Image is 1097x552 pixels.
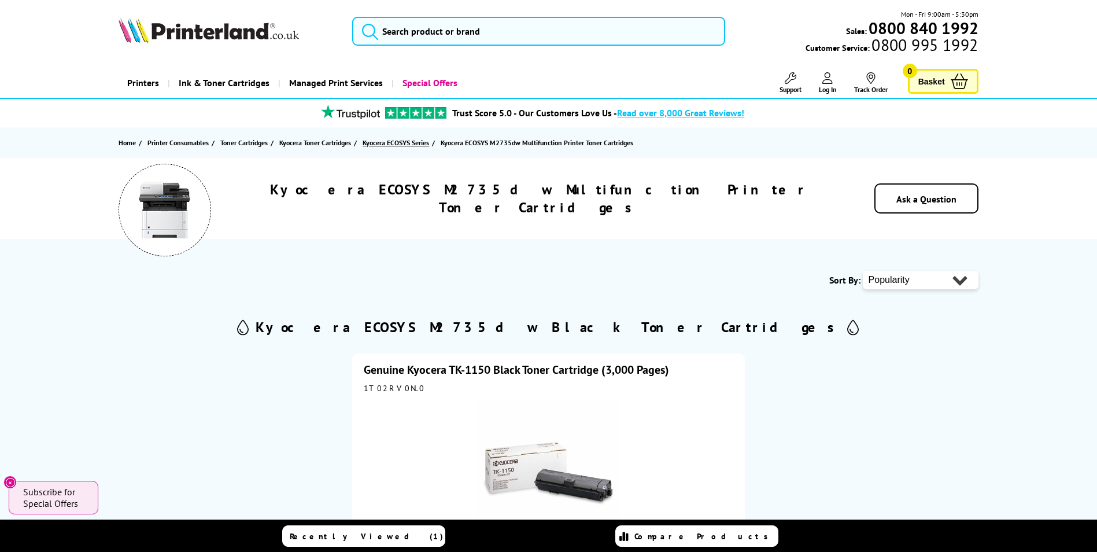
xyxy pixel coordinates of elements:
[279,137,351,149] span: Kyocera Toner Cartridges
[806,39,978,53] span: Customer Service:
[282,525,445,547] a: Recently Viewed (1)
[634,531,774,542] span: Compare Products
[220,137,268,149] span: Toner Cartridges
[903,64,917,78] span: 0
[246,181,831,216] h1: Kyocera ECOSYS M2735dw Multifunction Printer Toner Cartridges
[391,68,466,98] a: Special Offers
[23,486,87,509] span: Subscribe for Special Offers
[316,105,385,119] img: trustpilot rating
[119,68,168,98] a: Printers
[918,73,945,89] span: Basket
[869,17,978,39] b: 0800 840 1992
[119,137,139,149] a: Home
[279,137,354,149] a: Kyocera Toner Cartridges
[364,362,669,377] a: Genuine Kyocera TK-1150 Black Toner Cartridge (3,000 Pages)
[452,107,744,119] a: Trust Score 5.0 - Our Customers Love Us -Read over 8,000 Great Reviews!
[136,181,194,239] img: Kyocera ECOSYS M2735dw Multifunction Printer Toner Cartridges
[819,85,837,94] span: Log In
[896,193,956,205] a: Ask a Question
[819,72,837,94] a: Log In
[846,25,867,36] span: Sales:
[147,137,209,149] span: Printer Consumables
[119,17,338,45] a: Printerland Logo
[615,525,778,547] a: Compare Products
[179,68,269,98] span: Ink & Toner Cartridges
[147,137,212,149] a: Printer Consumables
[364,383,733,393] div: 1T02RV0NL0
[870,39,978,50] span: 0800 995 1992
[220,137,271,149] a: Toner Cartridges
[441,138,633,147] span: Kyocera ECOSYS M2735dw Multifunction Printer Toner Cartridges
[867,23,978,34] a: 0800 840 1992
[119,17,299,43] img: Printerland Logo
[854,72,888,94] a: Track Order
[617,107,744,119] span: Read over 8,000 Great Reviews!
[780,72,801,94] a: Support
[363,137,429,149] span: Kyocera ECOSYS Series
[385,107,446,119] img: trustpilot rating
[352,17,725,46] input: Search product or brand
[908,69,978,94] a: Basket 0
[278,68,391,98] a: Managed Print Services
[363,137,432,149] a: Kyocera ECOSYS Series
[477,399,621,544] img: Kyocera TK-1150 Black Toner Cartridge (3,000 Pages)
[256,318,841,336] h2: Kyocera ECOSYS M2735dw Black Toner Cartridges
[168,68,278,98] a: Ink & Toner Cartridges
[3,476,17,489] button: Close
[780,85,801,94] span: Support
[829,274,860,286] span: Sort By:
[901,9,978,20] span: Mon - Fri 9:00am - 5:30pm
[290,531,444,542] span: Recently Viewed (1)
